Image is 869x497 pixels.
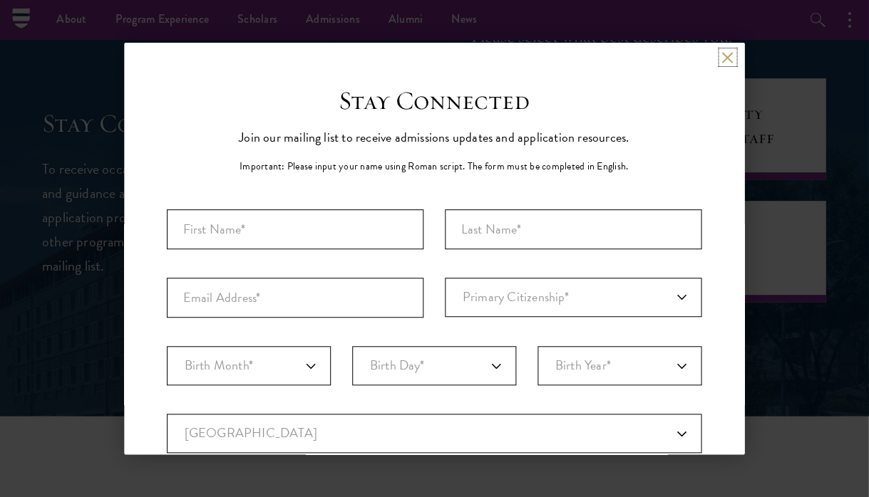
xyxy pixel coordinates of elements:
select: Year [538,346,702,385]
select: Day [353,346,517,385]
p: Join our mailing list to receive admissions updates and application resources. [240,127,629,148]
div: Last Name (Family Name)* [446,209,702,249]
select: Month [168,346,331,385]
input: Email Address* [168,278,424,318]
p: Important: Please input your name using Roman script. The form must be completed in English. [240,159,629,174]
h3: Stay Connected [339,85,530,116]
div: Birthdate* [168,346,702,414]
div: Primary Citizenship* [446,278,702,318]
input: Last Name* [446,209,702,249]
input: First Name* [168,209,424,249]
